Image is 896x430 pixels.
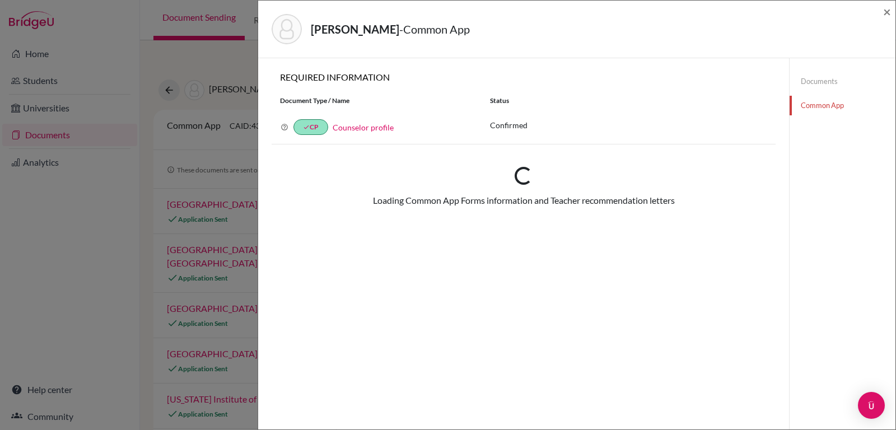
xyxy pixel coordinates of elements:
[303,124,310,130] i: done
[883,3,891,20] span: ×
[293,119,328,135] a: doneCP
[790,96,895,115] a: Common App
[790,72,895,91] a: Documents
[883,5,891,18] button: Close
[333,123,394,132] a: Counselor profile
[482,96,776,106] div: Status
[272,96,482,106] div: Document Type / Name
[490,119,767,131] p: Confirmed
[399,22,470,36] span: - Common App
[858,392,885,419] div: Open Intercom Messenger
[272,72,776,82] h6: REQUIRED INFORMATION
[311,22,399,36] strong: [PERSON_NAME]
[373,194,675,207] div: Loading Common App Forms information and Teacher recommendation letters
